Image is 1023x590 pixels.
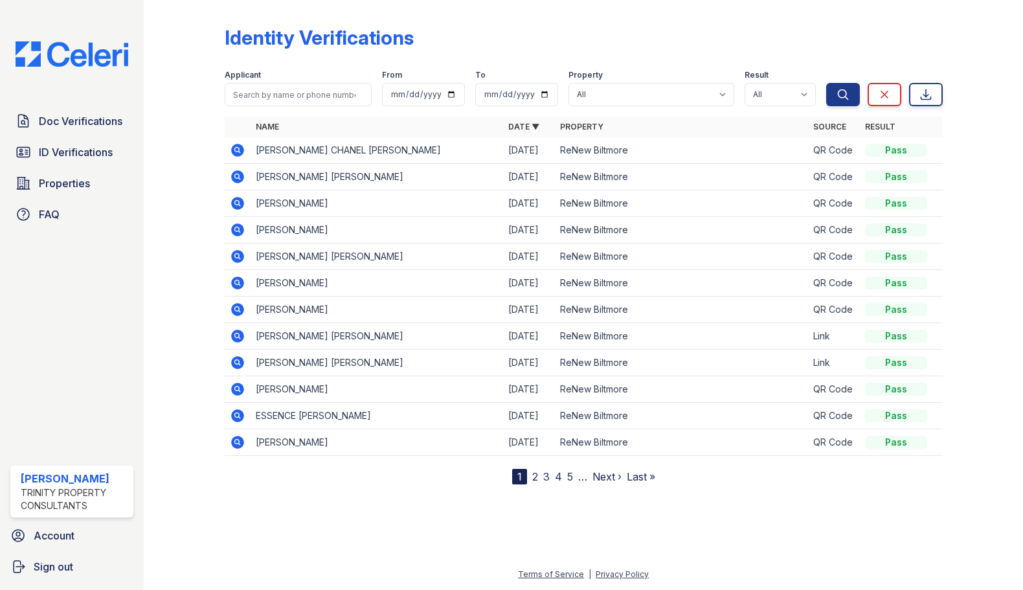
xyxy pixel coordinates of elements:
[555,323,807,350] td: ReNew Biltmore
[503,403,555,429] td: [DATE]
[39,113,122,129] span: Doc Verifications
[503,217,555,244] td: [DATE]
[10,201,133,227] a: FAQ
[865,409,927,422] div: Pass
[251,217,503,244] td: [PERSON_NAME]
[21,486,128,512] div: Trinity Property Consultants
[543,470,550,483] a: 3
[808,350,860,376] td: Link
[865,122,895,131] a: Result
[5,523,139,549] a: Account
[865,197,927,210] div: Pass
[808,403,860,429] td: QR Code
[813,122,846,131] a: Source
[865,223,927,236] div: Pass
[808,244,860,270] td: QR Code
[512,469,527,484] div: 1
[555,270,807,297] td: ReNew Biltmore
[808,270,860,297] td: QR Code
[251,403,503,429] td: ESSENCE [PERSON_NAME]
[589,569,591,579] div: |
[808,164,860,190] td: QR Code
[865,330,927,343] div: Pass
[532,470,538,483] a: 2
[251,297,503,323] td: [PERSON_NAME]
[555,190,807,217] td: ReNew Biltmore
[251,270,503,297] td: [PERSON_NAME]
[555,403,807,429] td: ReNew Biltmore
[10,108,133,134] a: Doc Verifications
[251,137,503,164] td: [PERSON_NAME] CHANEL [PERSON_NAME]
[865,383,927,396] div: Pass
[627,470,655,483] a: Last »
[865,277,927,289] div: Pass
[555,244,807,270] td: ReNew Biltmore
[578,469,587,484] span: …
[39,207,60,222] span: FAQ
[251,164,503,190] td: [PERSON_NAME] [PERSON_NAME]
[865,356,927,369] div: Pass
[865,144,927,157] div: Pass
[39,144,113,160] span: ID Verifications
[865,436,927,449] div: Pass
[555,429,807,456] td: ReNew Biltmore
[34,528,74,543] span: Account
[503,297,555,323] td: [DATE]
[508,122,539,131] a: Date ▼
[21,471,128,486] div: [PERSON_NAME]
[503,244,555,270] td: [DATE]
[808,137,860,164] td: QR Code
[503,429,555,456] td: [DATE]
[568,70,603,80] label: Property
[256,122,279,131] a: Name
[10,170,133,196] a: Properties
[503,323,555,350] td: [DATE]
[503,350,555,376] td: [DATE]
[567,470,573,483] a: 5
[5,554,139,580] a: Sign out
[34,559,73,574] span: Sign out
[225,26,414,49] div: Identity Verifications
[592,470,622,483] a: Next ›
[808,297,860,323] td: QR Code
[560,122,603,131] a: Property
[10,139,133,165] a: ID Verifications
[503,270,555,297] td: [DATE]
[39,176,90,191] span: Properties
[503,137,555,164] td: [DATE]
[745,70,769,80] label: Result
[251,323,503,350] td: [PERSON_NAME] [PERSON_NAME]
[555,350,807,376] td: ReNew Biltmore
[555,297,807,323] td: ReNew Biltmore
[251,376,503,403] td: [PERSON_NAME]
[808,376,860,403] td: QR Code
[865,170,927,183] div: Pass
[555,217,807,244] td: ReNew Biltmore
[555,376,807,403] td: ReNew Biltmore
[865,250,927,263] div: Pass
[251,429,503,456] td: [PERSON_NAME]
[5,41,139,67] img: CE_Logo_Blue-a8612792a0a2168367f1c8372b55b34899dd931a85d93a1a3d3e32e68fde9ad4.png
[808,217,860,244] td: QR Code
[555,164,807,190] td: ReNew Biltmore
[865,303,927,316] div: Pass
[251,350,503,376] td: [PERSON_NAME] [PERSON_NAME]
[225,83,372,106] input: Search by name or phone number
[808,429,860,456] td: QR Code
[503,164,555,190] td: [DATE]
[382,70,402,80] label: From
[251,190,503,217] td: [PERSON_NAME]
[808,323,860,350] td: Link
[503,376,555,403] td: [DATE]
[518,569,584,579] a: Terms of Service
[503,190,555,217] td: [DATE]
[555,470,562,483] a: 4
[808,190,860,217] td: QR Code
[596,569,649,579] a: Privacy Policy
[555,137,807,164] td: ReNew Biltmore
[475,70,486,80] label: To
[251,244,503,270] td: [PERSON_NAME] [PERSON_NAME]
[225,70,261,80] label: Applicant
